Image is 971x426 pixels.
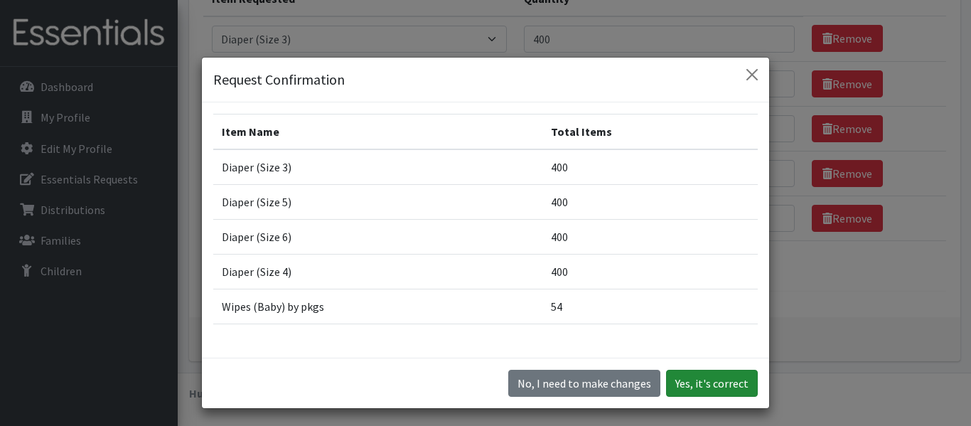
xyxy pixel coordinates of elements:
button: No I need to make changes [508,370,660,397]
td: 54 [542,289,758,324]
td: 400 [542,219,758,254]
td: 400 [542,149,758,185]
th: Total Items [542,114,758,149]
td: Wipes (Baby) by pkgs [213,289,542,324]
td: Diaper (Size 3) [213,149,542,185]
td: Diaper (Size 6) [213,219,542,254]
td: Diaper (Size 4) [213,254,542,289]
th: Item Name [213,114,542,149]
td: Diaper (Size 5) [213,184,542,219]
h5: Request Confirmation [213,69,345,90]
p: Please confirm that the above list is what you meant to request. [213,353,758,374]
td: 400 [542,184,758,219]
button: Close [741,63,763,86]
button: Yes, it's correct [666,370,758,397]
td: 400 [542,254,758,289]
